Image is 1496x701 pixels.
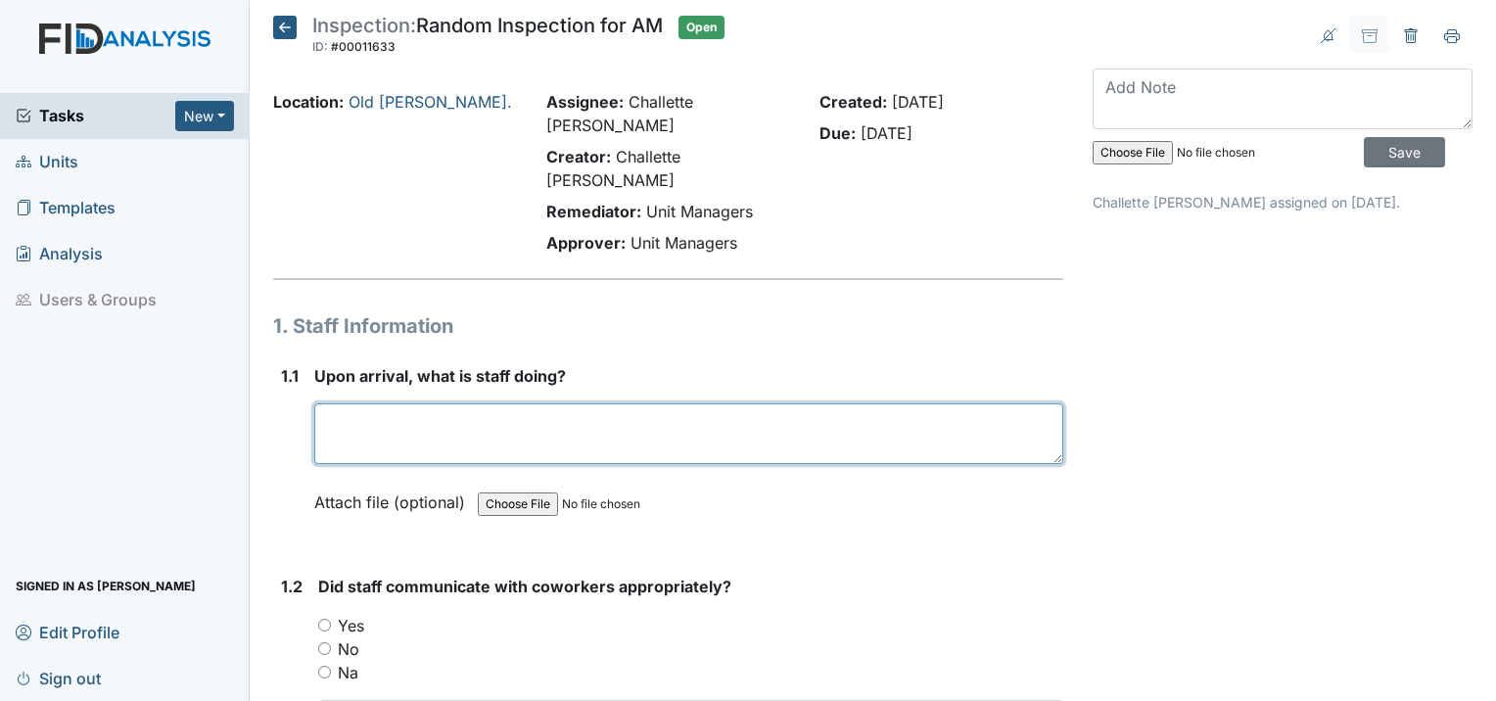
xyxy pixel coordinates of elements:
span: Upon arrival, what is staff doing? [314,366,566,386]
label: Attach file (optional) [314,480,473,514]
label: No [338,637,359,661]
strong: Remediator: [546,202,641,221]
label: 1.1 [281,364,299,388]
span: [DATE] [861,123,912,143]
strong: Location: [273,92,344,112]
span: Signed in as [PERSON_NAME] [16,571,196,601]
a: Old [PERSON_NAME]. [349,92,512,112]
a: Tasks [16,104,175,127]
span: [DATE] [892,92,944,112]
input: No [318,642,331,655]
div: Random Inspection for AM [312,16,663,59]
label: 1.2 [281,575,303,598]
input: Save [1364,137,1445,167]
input: Yes [318,619,331,631]
label: Na [338,661,358,684]
span: Analysis [16,239,103,269]
span: Units [16,147,78,177]
strong: Due: [819,123,856,143]
h1: 1. Staff Information [273,311,1063,341]
label: Yes [338,614,364,637]
strong: Assignee: [546,92,624,112]
span: Open [678,16,725,39]
span: Sign out [16,663,101,693]
button: New [175,101,234,131]
span: Inspection: [312,14,416,37]
span: #00011633 [331,39,396,54]
span: Templates [16,193,116,223]
span: ID: [312,39,328,54]
span: Unit Managers [646,202,753,221]
strong: Approver: [546,233,626,253]
strong: Creator: [546,147,611,166]
span: Edit Profile [16,617,119,647]
span: Unit Managers [631,233,737,253]
span: Did staff communicate with coworkers appropriately? [318,577,731,596]
strong: Created: [819,92,887,112]
input: Na [318,666,331,678]
p: Challette [PERSON_NAME] assigned on [DATE]. [1093,192,1473,212]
